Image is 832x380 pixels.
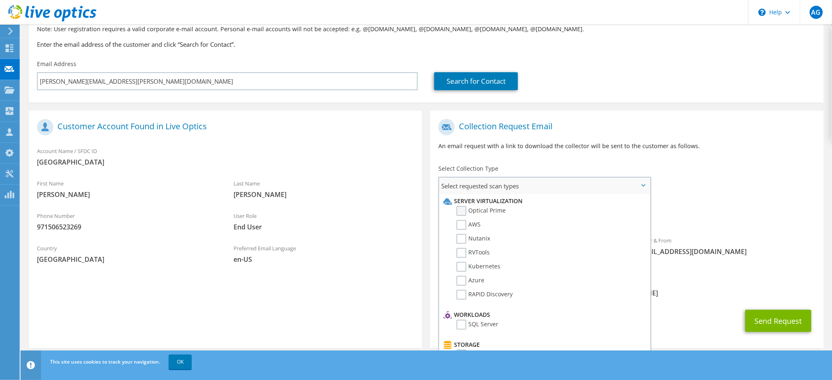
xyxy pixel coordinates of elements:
[430,197,823,228] div: Requested Collections
[234,190,414,199] span: [PERSON_NAME]
[456,220,481,230] label: AWS
[50,358,160,365] span: This site uses cookies to track your navigation.
[745,310,811,332] button: Send Request
[37,25,816,34] p: Note: User registration requires a valid corporate e-mail account. Personal e-mail accounts will ...
[438,165,498,173] label: Select Collection Type
[438,119,811,135] h1: Collection Request Email
[234,255,414,264] span: en-US
[225,207,422,236] div: User Role
[456,320,498,330] label: SQL Server
[430,232,627,269] div: To
[759,9,766,16] svg: \n
[441,340,646,350] li: Storage
[169,355,192,369] a: OK
[456,248,490,258] label: RVTools
[37,158,414,167] span: [GEOGRAPHIC_DATA]
[439,178,650,194] span: Select requested scan types
[29,207,225,236] div: Phone Number
[29,142,422,171] div: Account Name / SFDC ID
[37,60,76,68] label: Email Address
[456,350,508,359] label: CLARiiON/VNX
[810,6,823,19] span: AG
[29,175,225,203] div: First Name
[37,255,217,264] span: [GEOGRAPHIC_DATA]
[456,276,484,286] label: Azure
[456,262,500,272] label: Kubernetes
[37,190,217,199] span: [PERSON_NAME]
[434,72,518,90] a: Search for Contact
[456,206,506,216] label: Optical Prime
[37,119,410,135] h1: Customer Account Found in Live Optics
[627,232,824,260] div: Sender & From
[438,142,815,151] p: An email request with a link to download the collector will be sent to the customer as follows.
[441,196,646,206] li: Server Virtualization
[37,40,816,49] h3: Enter the email address of the customer and click “Search for Contact”.
[441,310,646,320] li: Workloads
[225,240,422,268] div: Preferred Email Language
[37,222,217,231] span: 971506523269
[635,247,816,256] span: [EMAIL_ADDRESS][DOMAIN_NAME]
[225,175,422,203] div: Last Name
[456,234,490,244] label: Nutanix
[430,273,823,302] div: CC & Reply To
[456,290,513,300] label: RAPID Discovery
[29,240,225,268] div: Country
[234,222,414,231] span: End User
